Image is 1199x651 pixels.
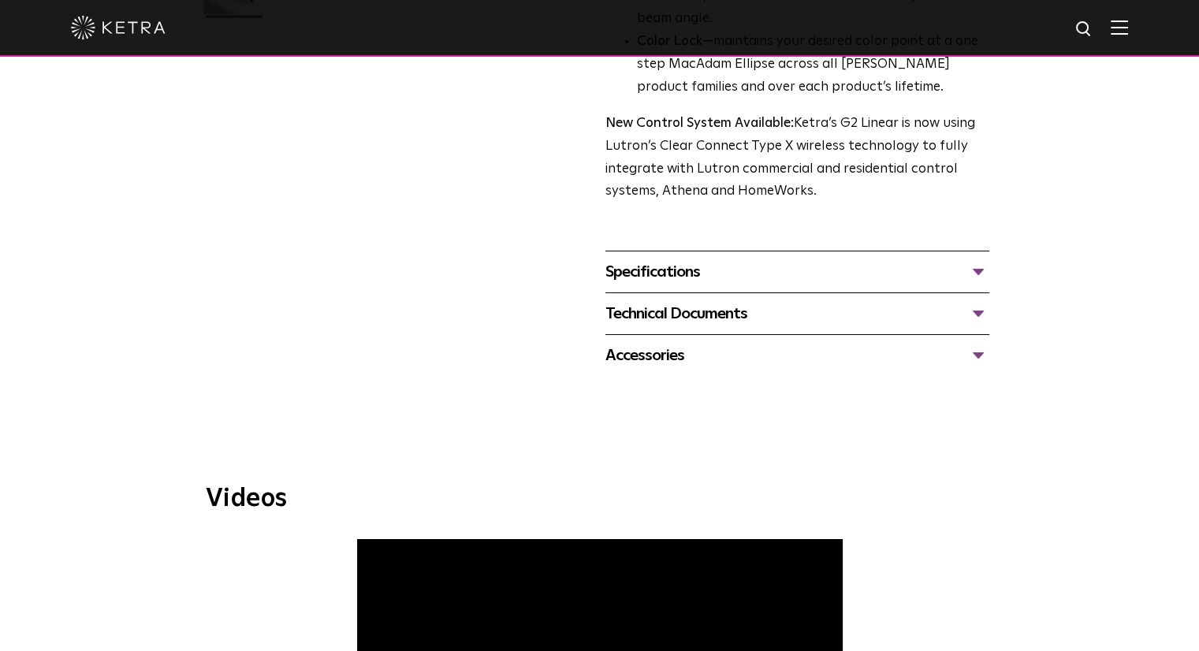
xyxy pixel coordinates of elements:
[605,301,989,326] div: Technical Documents
[605,113,989,204] p: Ketra’s G2 Linear is now using Lutron’s Clear Connect Type X wireless technology to fully integra...
[637,31,989,99] li: —maintains your desired color point at a one step MacAdam Ellipse across all [PERSON_NAME] produc...
[206,486,994,511] h3: Videos
[605,117,794,130] strong: New Control System Available:
[71,16,166,39] img: ketra-logo-2019-white
[1074,20,1094,39] img: search icon
[605,343,989,368] div: Accessories
[1111,20,1128,35] img: Hamburger%20Nav.svg
[605,259,989,285] div: Specifications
